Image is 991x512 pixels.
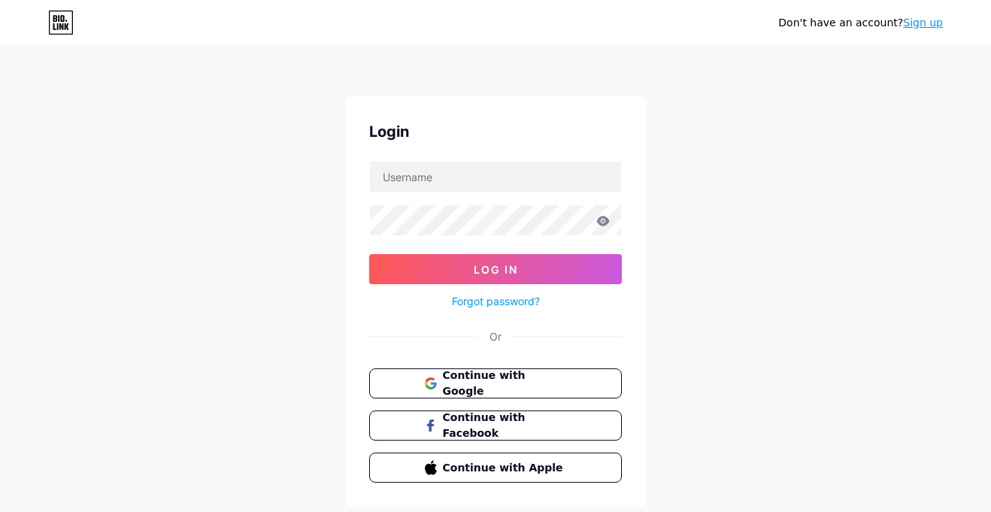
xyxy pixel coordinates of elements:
span: Continue with Google [443,368,567,399]
span: Log In [474,263,518,276]
div: Login [369,120,622,143]
button: Continue with Apple [369,453,622,483]
a: Forgot password? [452,293,540,309]
button: Continue with Google [369,368,622,398]
input: Username [370,162,621,192]
span: Continue with Apple [443,460,567,476]
a: Sign up [903,17,943,29]
div: Don't have an account? [778,15,943,31]
button: Log In [369,254,622,284]
button: Continue with Facebook [369,411,622,441]
div: Or [489,329,502,344]
span: Continue with Facebook [443,410,567,441]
